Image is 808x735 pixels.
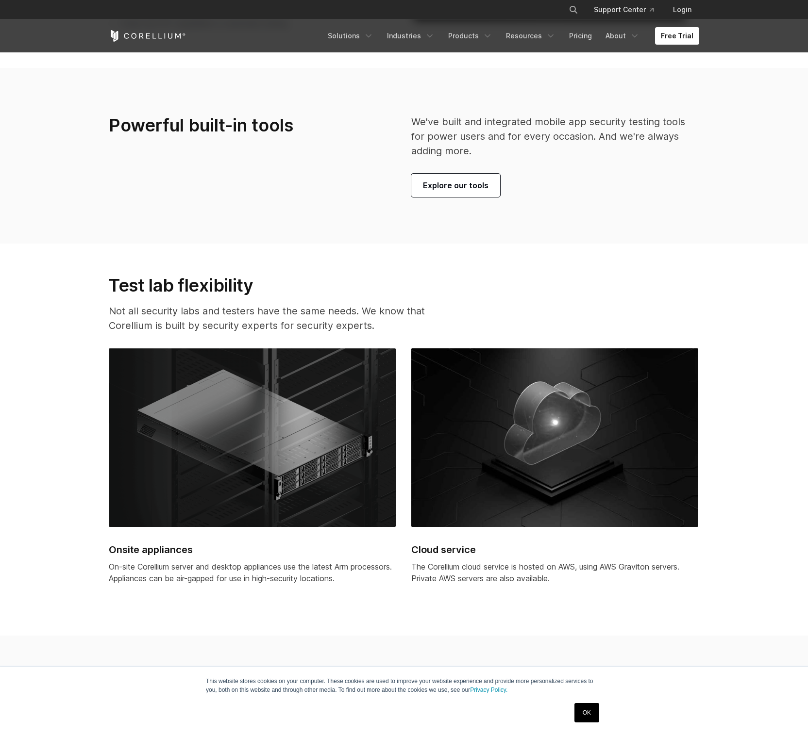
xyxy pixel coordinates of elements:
p: On-site Corellium server and desktop appliances use the latest Arm processors. Appliances can be ... [109,561,396,584]
a: About [600,27,645,45]
p: Not all security labs and testers have the same needs. We know that Corellium is built by securit... [109,304,440,333]
a: Support Center [586,1,661,18]
a: Free Trial [655,27,699,45]
span: Explore our tools [423,180,488,191]
a: Products [442,27,498,45]
a: Privacy Policy. [470,686,507,693]
a: Corellium Home [109,30,186,42]
h2: Onsite appliances [109,542,396,557]
h2: Cloud service [411,542,698,557]
a: Pricing [563,27,598,45]
a: Solutions [322,27,379,45]
a: Explore our tools [411,174,500,197]
button: Search [565,1,582,18]
div: Navigation Menu [322,27,699,45]
img: Corellium platform cloud service [411,348,698,527]
a: Industries [381,27,440,45]
p: The Corellium cloud service is hosted on AWS, using AWS Graviton servers. Private AWS servers are... [411,561,698,584]
h3: Powerful built-in tools [109,114,357,136]
img: Dedicated servers for the AWS cloud [109,348,396,527]
div: Navigation Menu [557,1,699,18]
a: OK [574,703,599,722]
p: This website stores cookies on your computer. These cookies are used to improve your website expe... [206,677,602,694]
span: We've built and integrated mobile app security testing tools for power users and for every occasi... [411,116,685,157]
a: Login [665,1,699,18]
a: Resources [500,27,561,45]
h3: Test lab flexibility [109,275,440,296]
